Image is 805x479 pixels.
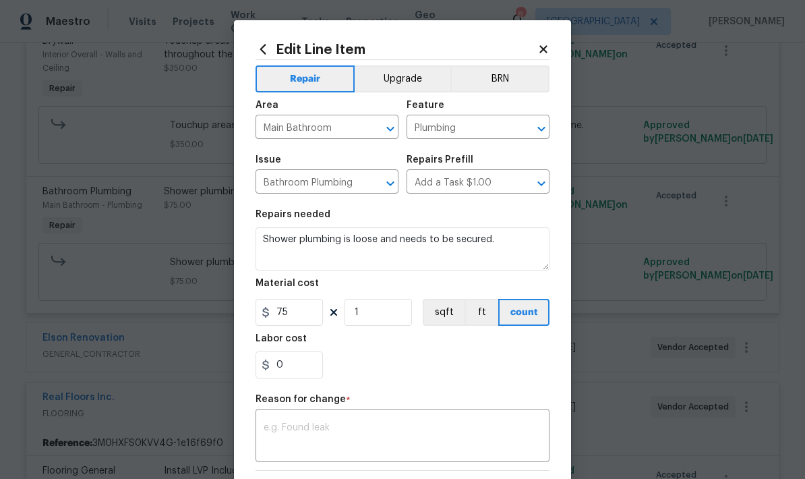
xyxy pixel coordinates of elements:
[256,65,355,92] button: Repair
[256,210,330,219] h5: Repairs needed
[407,155,473,165] h5: Repairs Prefill
[256,101,278,110] h5: Area
[256,42,537,57] h2: Edit Line Item
[256,279,319,288] h5: Material cost
[355,65,451,92] button: Upgrade
[532,119,551,138] button: Open
[532,174,551,193] button: Open
[423,299,465,326] button: sqft
[465,299,498,326] button: ft
[256,395,346,404] h5: Reason for change
[450,65,549,92] button: BRN
[498,299,549,326] button: count
[381,119,400,138] button: Open
[256,334,307,343] h5: Labor cost
[256,227,549,271] textarea: Shower plumbing is loose and needs to be secured.
[256,155,281,165] h5: Issue
[407,101,444,110] h5: Feature
[381,174,400,193] button: Open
